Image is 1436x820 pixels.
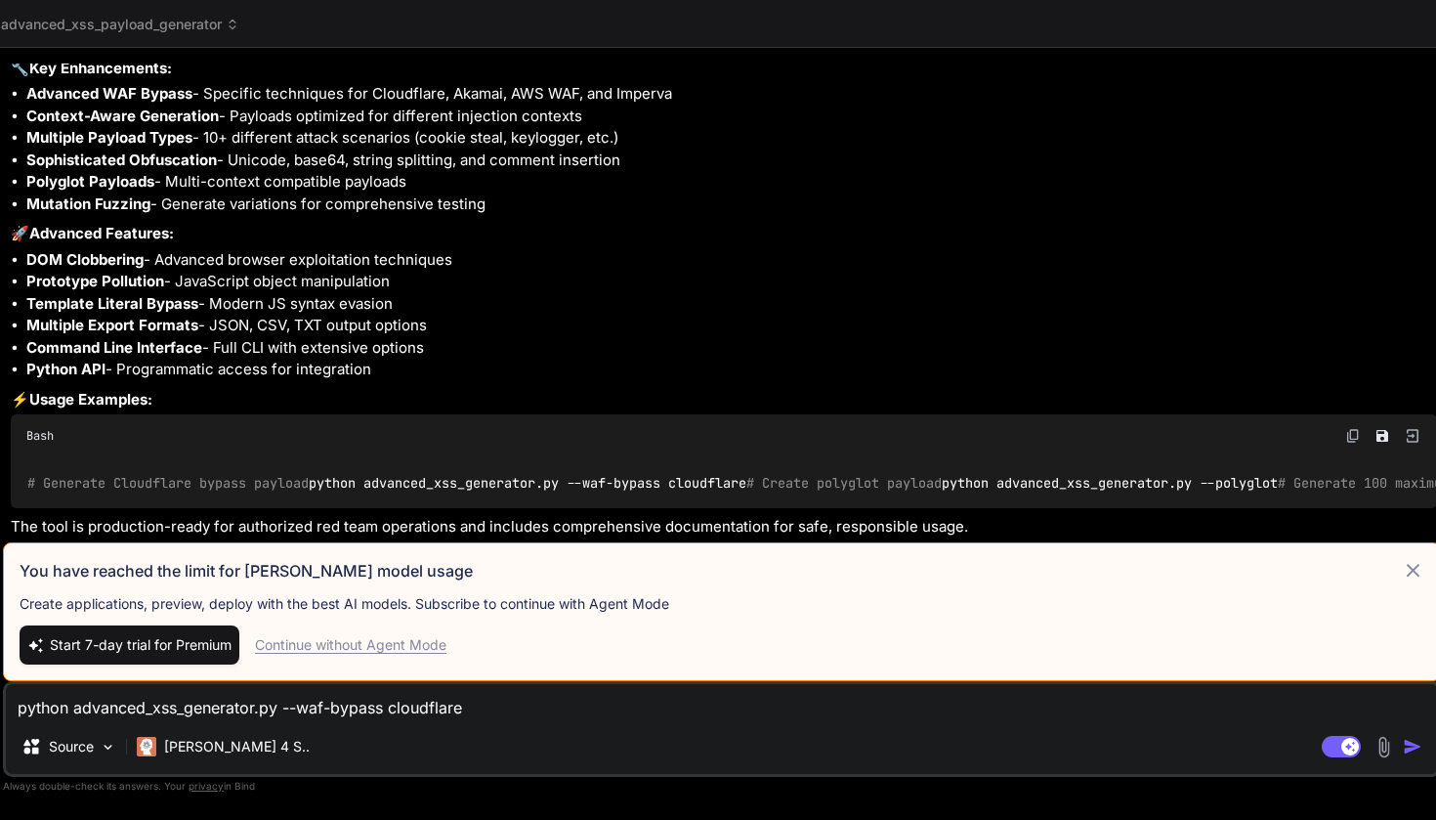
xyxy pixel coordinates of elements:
span: privacy [189,780,224,792]
strong: Context-Aware Generation [26,107,219,125]
img: icon [1403,737,1422,756]
strong: Key Enhancements: [29,59,172,77]
strong: Advanced Features: [29,224,174,242]
strong: Mutation Fuzzing [26,194,150,213]
div: Continue without Agent Mode [255,635,446,655]
img: Open in Browser [1404,427,1421,445]
h3: You have reached the limit for [PERSON_NAME] model usage [20,559,1402,583]
strong: Multiple Payload Types [26,128,192,147]
span: advanced_xss_payload_generator [1,15,239,34]
strong: Usage Examples: [29,390,152,409]
strong: DOM Clobbering [26,250,144,269]
button: Start 7-day trial for Premium [20,626,239,665]
img: attachment [1373,736,1395,758]
strong: Command Line Interface [26,338,202,357]
p: [PERSON_NAME] 4 S.. [164,737,310,756]
span: # Generate Cloudflare bypass payload [27,474,309,492]
strong: Prototype Pollution [26,272,164,290]
img: Pick Models [100,739,116,755]
p: Source [49,737,94,756]
strong: Multiple Export Formats [26,316,198,334]
strong: Advanced WAF Bypass [26,84,192,103]
strong: Template Literal Bypass [26,294,198,313]
img: copy [1345,428,1361,444]
strong: Polyglot Payloads [26,172,154,191]
p: Create applications, preview, deploy with the best AI models. Subscribe to continue with Agent Mode [20,594,1424,614]
span: Start 7-day trial for Premium [50,635,232,655]
img: Claude 4 Sonnet [137,737,156,756]
button: Save file [1369,422,1396,450]
strong: Python API [26,360,106,378]
strong: Sophisticated Obfuscation [26,151,217,169]
span: # Create polyglot payload [746,474,942,492]
span: Bash [26,428,54,444]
